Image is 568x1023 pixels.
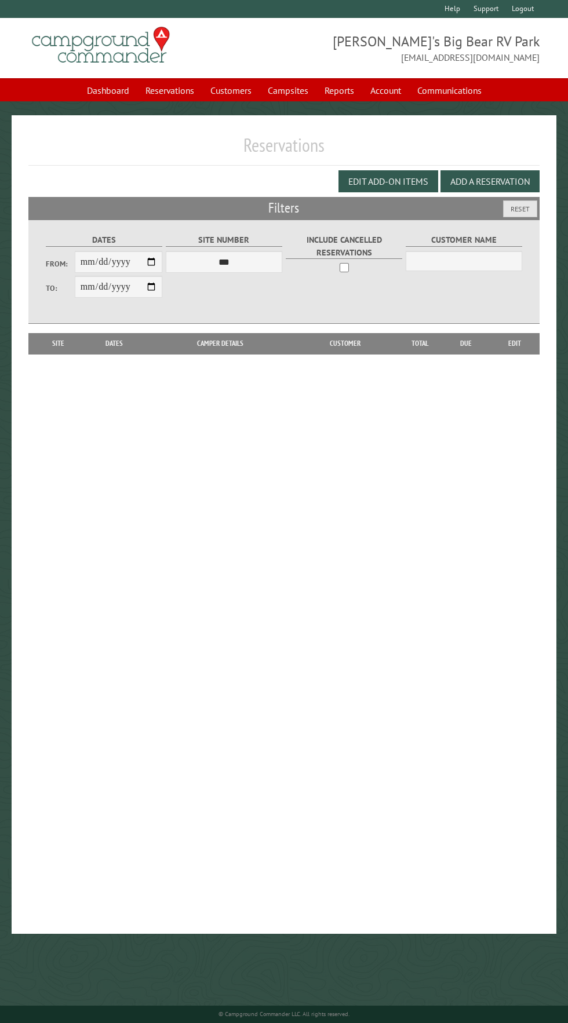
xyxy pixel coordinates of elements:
[28,197,540,219] h2: Filters
[139,79,201,101] a: Reservations
[28,23,173,68] img: Campground Commander
[503,200,537,217] button: Reset
[146,333,294,354] th: Camper Details
[294,333,396,354] th: Customer
[28,134,540,166] h1: Reservations
[363,79,408,101] a: Account
[203,79,258,101] a: Customers
[318,79,361,101] a: Reports
[443,333,490,354] th: Due
[406,233,522,247] label: Customer Name
[440,170,540,192] button: Add a Reservation
[46,233,162,247] label: Dates
[46,258,75,269] label: From:
[80,79,136,101] a: Dashboard
[166,233,282,247] label: Site Number
[338,170,438,192] button: Edit Add-on Items
[34,333,82,354] th: Site
[46,283,75,294] label: To:
[284,32,540,64] span: [PERSON_NAME]'s Big Bear RV Park [EMAIL_ADDRESS][DOMAIN_NAME]
[261,79,315,101] a: Campsites
[410,79,489,101] a: Communications
[82,333,146,354] th: Dates
[396,333,443,354] th: Total
[286,233,402,259] label: Include Cancelled Reservations
[490,333,540,354] th: Edit
[219,1010,349,1018] small: © Campground Commander LLC. All rights reserved.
